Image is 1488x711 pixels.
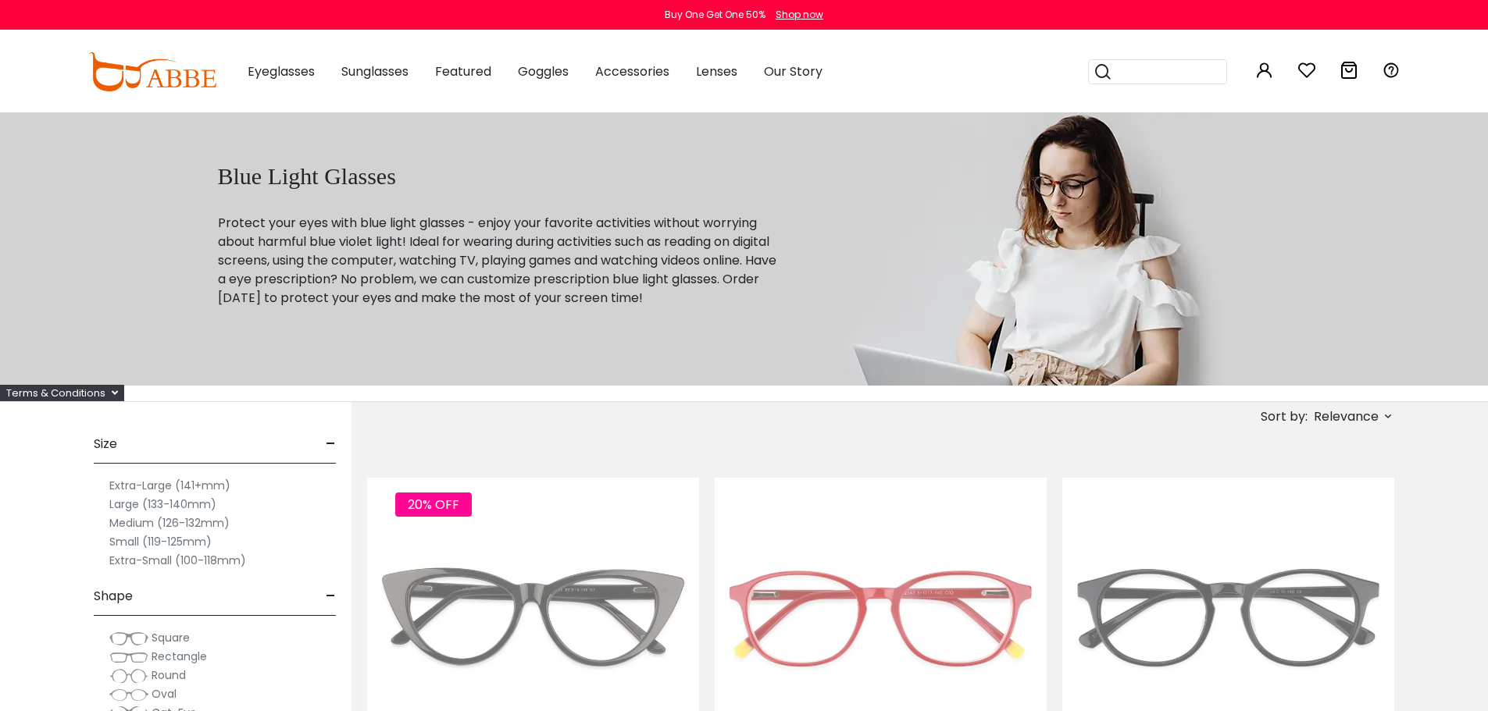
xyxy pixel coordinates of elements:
[1062,534,1394,700] img: Black Holly Grove - Acetate ,Universal Bridge Fit
[218,162,787,190] h1: Blue Light Glasses
[395,492,472,517] span: 20% OFF
[109,687,148,702] img: Oval.png
[109,649,148,665] img: Rectangle.png
[326,578,336,615] span: -
[435,62,491,80] span: Featured
[109,514,230,532] label: Medium (126-132mm)
[768,8,823,21] a: Shop now
[109,551,246,570] label: Extra-Small (100-118mm)
[696,62,737,80] span: Lenses
[152,667,186,683] span: Round
[218,214,787,308] p: Protect your eyes with blue light glasses - enjoy your favorite activities without worrying about...
[1314,403,1379,431] span: Relevance
[715,534,1047,700] img: Red Fogelsville - Acetate ,Universal Bridge Fit
[665,8,765,22] div: Buy One Get One 50%
[152,686,177,702] span: Oval
[94,578,133,615] span: Shape
[109,631,148,646] img: Square.png
[109,495,216,514] label: Large (133-140mm)
[595,62,669,80] span: Accessories
[109,668,148,684] img: Round.png
[518,62,569,80] span: Goggles
[94,425,117,463] span: Size
[248,62,315,80] span: Eyeglasses
[152,649,207,664] span: Rectangle
[1261,407,1308,425] span: Sort by:
[109,532,212,551] label: Small (119-125mm)
[764,62,823,80] span: Our Story
[825,112,1222,386] img: Blue Light Glasses
[341,62,409,80] span: Sunglasses
[326,425,336,463] span: -
[776,8,823,22] div: Shop now
[109,476,230,495] label: Extra-Large (141+mm)
[152,630,190,645] span: Square
[367,534,699,700] img: Black Nora - Acetate ,Universal Bridge Fit
[88,52,216,91] img: abbeglasses.com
